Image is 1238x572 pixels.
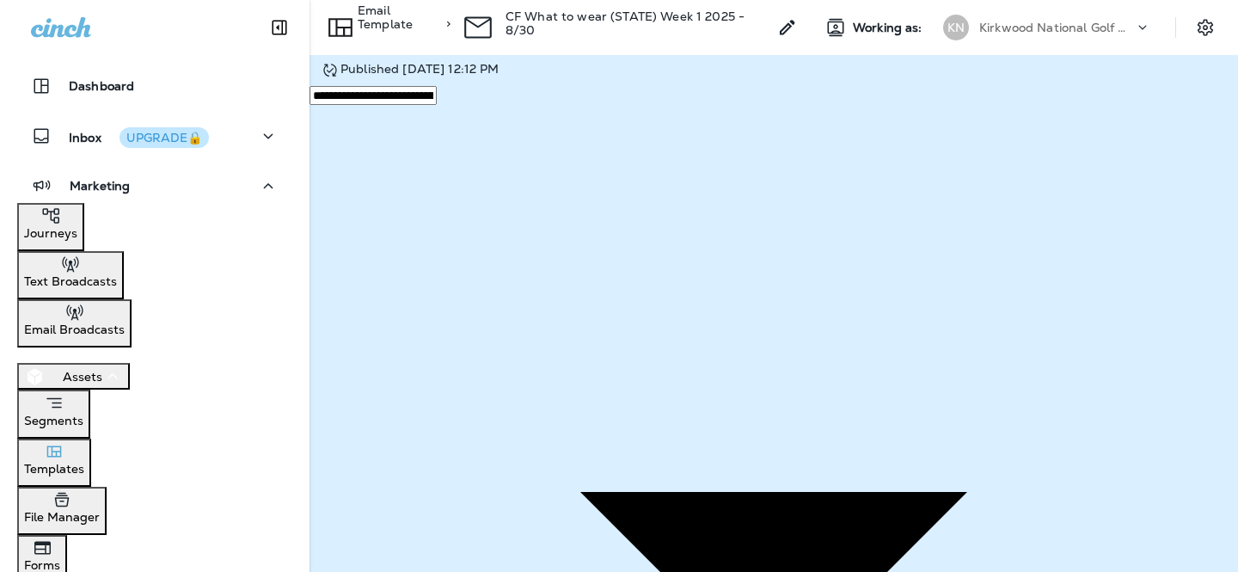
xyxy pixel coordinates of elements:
p: Text Broadcasts [24,274,117,288]
div: KN [943,15,969,40]
p: CF What to wear (STATE) Week 1 2025 - 8/30 [506,9,767,37]
p: Forms [24,558,60,572]
button: InboxUPGRADE🔒 [17,119,292,153]
button: Settings [1190,12,1221,43]
p: Journeys [24,226,77,240]
button: Assets [17,363,130,390]
p: File Manager [24,510,100,524]
div: UPGRADE🔒 [126,132,202,144]
p: Dashboard [69,79,134,93]
button: Marketing [17,169,292,203]
div: Published [DATE] 12:12 PM [320,62,1228,79]
p: Marketing [70,179,130,193]
button: Journeys [17,203,84,251]
p: > [446,16,450,30]
div: CF What to wear (STATE) Week 1 2025 - 8/30 [506,9,767,46]
button: File Manager [17,487,107,535]
p: Inbox [69,127,209,145]
button: Collapse Sidebar [255,10,303,45]
button: Templates [17,439,91,487]
p: Kirkwood National Golf Club [979,21,1134,34]
p: Segments [24,414,83,427]
p: Email Broadcasts [24,323,125,336]
span: Working as: [853,21,926,35]
button: Dashboard [17,69,292,103]
button: UPGRADE🔒 [120,127,209,148]
img: Kirkwood--What-to-wear-Week-1---Email-STATE.png [206,129,722,420]
p: Templates [24,462,84,476]
button: Segments [17,390,90,439]
button: Text Broadcasts [17,251,124,299]
p: Email Template [358,3,446,43]
p: Assets [63,370,102,384]
button: Email Broadcasts [17,299,132,348]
